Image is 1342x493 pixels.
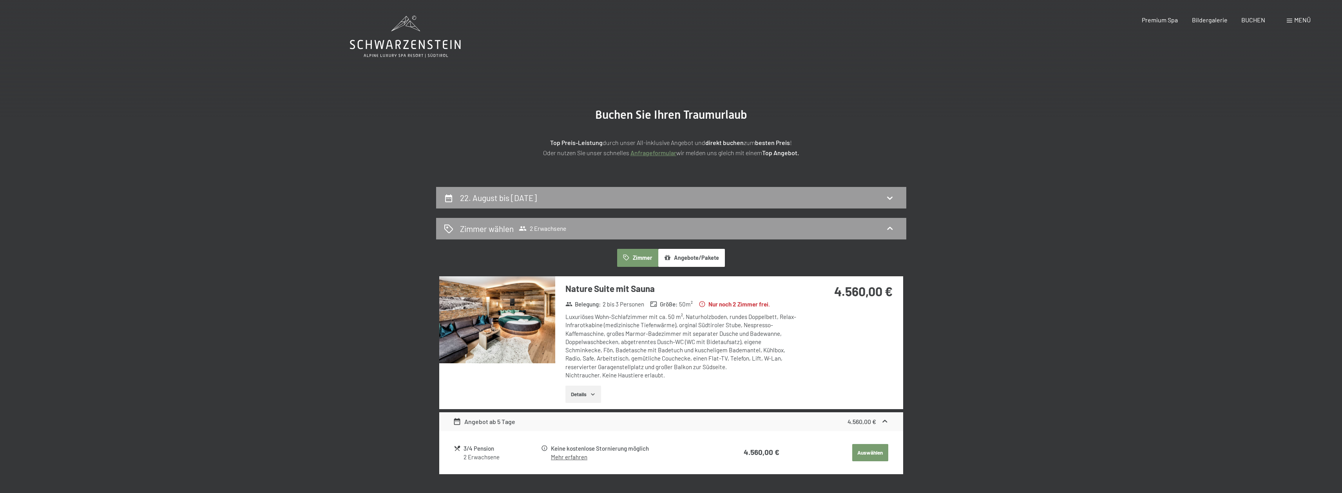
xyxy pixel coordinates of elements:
span: 2 Erwachsene [519,225,566,232]
span: 2 bis 3 Personen [603,300,644,308]
a: Anfrageformular [630,149,676,156]
div: 3/4 Pension [464,444,540,453]
span: Menü [1294,16,1311,24]
strong: Top Angebot. [762,149,799,156]
button: Zimmer [617,249,658,267]
h2: 22. August bis [DATE] [460,193,537,203]
a: Bildergalerie [1192,16,1228,24]
a: Premium Spa [1142,16,1178,24]
h2: Zimmer wählen [460,223,514,234]
button: Auswählen [852,444,888,461]
img: mss_renderimg.php [439,276,555,363]
strong: direkt buchen [705,139,744,146]
div: Angebot ab 5 Tage4.560,00 € [439,412,903,431]
strong: Nur noch 2 Zimmer frei. [699,300,770,308]
strong: Größe : [650,300,677,308]
div: Angebot ab 5 Tage [453,417,515,426]
strong: 4.560,00 € [848,418,876,425]
button: Angebote/Pakete [658,249,725,267]
strong: 4.560,00 € [744,448,779,457]
span: Einwilligung Marketing* [596,265,661,273]
a: BUCHEN [1241,16,1265,24]
span: 50 m² [679,300,693,308]
div: Keine kostenlose Stornierung möglich [551,444,714,453]
span: Buchen Sie Ihren Traumurlaub [595,108,747,121]
strong: Top Preis-Leistung [550,139,603,146]
strong: Belegung : [565,300,601,308]
strong: 4.560,00 € [834,284,893,299]
a: Mehr erfahren [551,453,587,460]
h3: Nature Suite mit Sauna [565,283,799,295]
p: durch unser All-inklusive Angebot und zum ! Oder nutzen Sie unser schnelles wir melden uns gleich... [475,138,867,158]
div: Luxuriöses Wohn-Schlafzimmer mit ca. 50 m², Naturholzboden, rundes Doppelbett, Relax-Infrarotkabi... [565,313,799,379]
button: Details [565,386,601,403]
div: 2 Erwachsene [464,453,540,461]
strong: besten Preis [755,139,790,146]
